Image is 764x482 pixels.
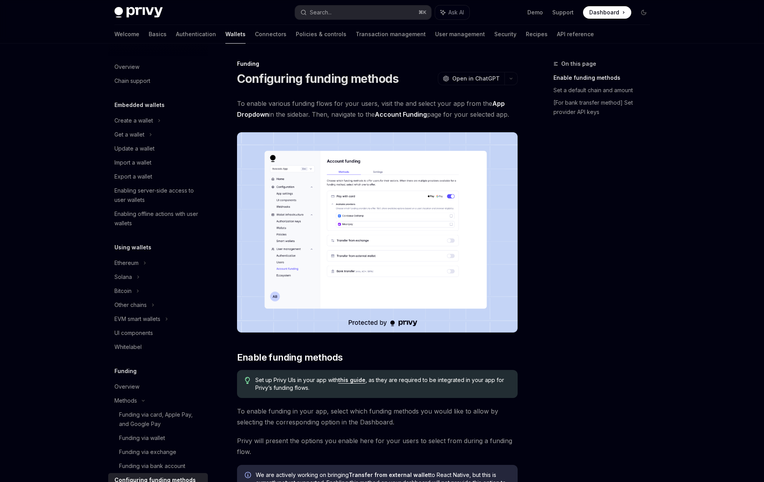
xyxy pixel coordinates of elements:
div: Bitcoin [114,286,132,296]
a: Transaction management [356,25,426,44]
a: Welcome [114,25,139,44]
a: Update a wallet [108,142,208,156]
button: Search...⌘K [295,5,431,19]
a: Policies & controls [296,25,346,44]
a: Export a wallet [108,170,208,184]
h1: Configuring funding methods [237,72,399,86]
a: Overview [108,380,208,394]
a: [For bank transfer method] Set provider API keys [553,96,656,118]
a: Whitelabel [108,340,208,354]
span: On this page [561,59,596,68]
a: Chain support [108,74,208,88]
span: ⌘ K [418,9,427,16]
a: Set a default chain and amount [553,84,656,96]
div: Funding via wallet [119,433,165,443]
span: Dashboard [589,9,619,16]
h5: Using wallets [114,243,151,252]
button: Toggle dark mode [638,6,650,19]
span: Enable funding methods [237,351,343,364]
div: Create a wallet [114,116,153,125]
a: Enable funding methods [553,72,656,84]
a: Dashboard [583,6,631,19]
a: this guide [338,377,365,384]
a: Security [494,25,516,44]
button: Ask AI [435,5,469,19]
a: Wallets [225,25,246,44]
div: Methods [114,396,137,405]
img: dark logo [114,7,163,18]
a: Funding via bank account [108,459,208,473]
div: Funding via card, Apple Pay, and Google Pay [119,410,203,429]
div: Whitelabel [114,342,142,352]
svg: Tip [245,377,250,384]
div: Funding via bank account [119,461,185,471]
span: To enable various funding flows for your users, visit the and select your app from the in the sid... [237,98,518,120]
div: Enabling offline actions with user wallets [114,209,203,228]
a: API reference [557,25,594,44]
div: Update a wallet [114,144,155,153]
a: Demo [527,9,543,16]
a: Funding via exchange [108,445,208,459]
a: Basics [149,25,167,44]
span: Privy will present the options you enable here for your users to select from during a funding flow. [237,435,518,457]
a: UI components [108,326,208,340]
span: To enable funding in your app, select which funding methods you would like to allow by selecting ... [237,406,518,428]
a: Enabling offline actions with user wallets [108,207,208,230]
div: Solana [114,272,132,282]
button: Open in ChatGPT [438,72,504,85]
div: Search... [310,8,332,17]
div: Enabling server-side access to user wallets [114,186,203,205]
div: UI components [114,328,153,338]
a: Overview [108,60,208,74]
div: Other chains [114,300,147,310]
div: Funding via exchange [119,447,176,457]
span: Open in ChatGPT [452,75,500,82]
div: Ethereum [114,258,139,268]
a: Funding via card, Apple Pay, and Google Pay [108,408,208,431]
div: Chain support [114,76,150,86]
div: EVM smart wallets [114,314,160,324]
img: Fundingupdate PNG [237,132,518,333]
a: Import a wallet [108,156,208,170]
a: Support [552,9,574,16]
a: Enabling server-side access to user wallets [108,184,208,207]
h5: Embedded wallets [114,100,165,110]
div: Funding [237,60,518,68]
a: Funding via wallet [108,431,208,445]
div: Overview [114,382,139,391]
div: Overview [114,62,139,72]
h5: Funding [114,366,137,376]
span: Ask AI [448,9,464,16]
div: Export a wallet [114,172,152,181]
div: Import a wallet [114,158,151,167]
svg: Info [245,472,253,480]
div: Get a wallet [114,130,144,139]
strong: Transfer from external wallet [349,471,430,478]
a: Connectors [255,25,286,44]
span: Set up Privy UIs in your app with , as they are required to be integrated in your app for Privy’s... [255,376,509,392]
a: Authentication [176,25,216,44]
a: Recipes [526,25,548,44]
a: Account Funding [375,110,427,119]
a: User management [435,25,485,44]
